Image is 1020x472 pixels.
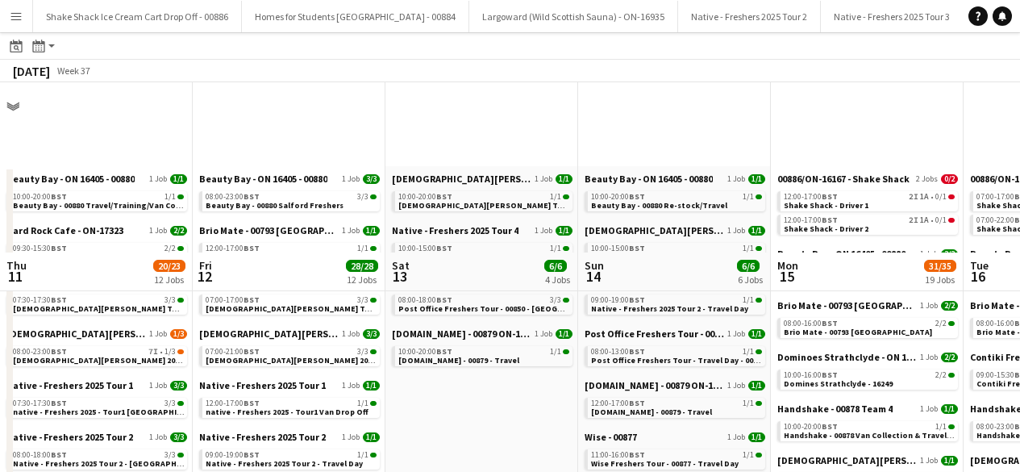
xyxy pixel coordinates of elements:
span: 10:00-20:00 [398,348,452,356]
span: Brio Mate - 00793 Birmingham [777,299,917,311]
span: 1 Job [920,456,938,466]
a: Native - Freshers 2025 Tour 21 Job3/3 [6,431,187,443]
span: 2 Jobs [916,174,938,184]
button: Shake Shack Ice Cream Cart Drop Off - 00886 [33,1,242,32]
a: 10:00-20:00BST1/1Beauty Bay - 00880 Travel/Training/Van Collection [13,191,184,210]
a: 09:00-19:00BST1/1Native - Freshers 2025 Tour 2 - Travel Day [206,449,377,468]
span: 08:00-13:00 [591,348,645,356]
span: 1/1 [177,194,184,199]
a: 12:00-17:00BST1/1[DOMAIN_NAME] - 00879 - Travel [591,398,762,416]
a: Brio Mate - 00793 [GEOGRAPHIC_DATA]1 Job2/2 [777,299,958,311]
span: BST [436,294,452,305]
span: Tue [970,259,989,274]
span: 2/2 [935,320,947,328]
span: 1/1 [357,244,368,253]
span: 1 Job [727,432,745,442]
span: 1 Job [920,404,938,414]
span: Lady Garden Tour 1 - 00848 - Travel Day [398,200,651,211]
span: Native - Freshers 2025 Tour 2 [199,431,326,443]
a: 00886/ON-16167 - Shake Shack2 Jobs0/2 [777,173,958,185]
span: Handshake - 00878 Team 4 [777,403,893,415]
span: 0/2 [941,174,958,184]
div: Hard Rock Cafe - ON-173231 Job2/209:30-15:30BST2/2Hard Rock Cafe - [GEOGRAPHIC_DATA]-17323 [GEOGR... [6,224,187,276]
a: [DEMOGRAPHIC_DATA][PERSON_NAME] 2025 Tour 2 - 008481 Job1/3 [6,328,187,340]
span: BST [436,346,452,357]
span: 1/1 [164,193,176,201]
span: Native - Freshers 2025 Tour 2 - Travel Day [206,458,363,469]
a: Dominoes Strathclyde - ON 162491 Job2/2 [777,351,958,363]
a: 12:00-17:00BST1/1Brio Mate - 00793 [GEOGRAPHIC_DATA] [206,243,377,261]
a: 12:00-17:00BST2I1A•0/1Shake Shack - Driver 2 [784,215,955,233]
span: 1/1 [170,174,187,184]
span: BST [51,346,67,357]
div: Beauty Bay - ON 16405 - 008801 Job3/308:00-23:00BST3/3Beauty Bay - 00880 Salford Freshers [199,173,380,224]
span: 3/3 [363,329,380,339]
a: 10:00-20:00BST1/1[DOMAIN_NAME] - 00879 - Travel [398,346,569,365]
span: Wise - 00877 [585,431,637,443]
span: 1/3 [164,348,176,356]
span: BST [244,398,260,408]
div: Native - Freshers 2025 Tour 11 Job3/307:30-17:30BST3/3native - Freshers 2025 - Tour1 [GEOGRAPHIC_... [6,379,187,431]
span: 08:00-18:00 [398,296,452,304]
span: native - Freshers 2025 - Tour1 Van Drop Off [206,407,368,417]
a: Beauty Bay - ON 16405 - 008801 Job3/3 [199,173,380,185]
a: [DEMOGRAPHIC_DATA][PERSON_NAME] 2025 Tour 1 - 008481 Job1/1 [392,173,572,185]
span: 20/23 [153,261,185,273]
a: 08:00-13:00BST1/1Post Office Freshers Tour - Travel Day - 00850 [591,346,762,365]
a: [DOMAIN_NAME] - 00879 ON-162111 Job1/1 [585,379,765,391]
span: 3/3 [370,194,377,199]
span: BST [51,294,67,305]
span: 3/3 [941,249,958,259]
div: Post Office Freshers Tour - 008501 Job1/108:00-13:00BST1/1Post Office Freshers Tour - Travel Day ... [585,328,765,379]
a: Beauty Bay - ON 16405 - 008801 Job1/1 [585,173,765,185]
a: [DOMAIN_NAME] - 00879 ON-162111 Job1/1 [392,328,572,340]
span: BST [436,191,452,202]
a: 08:00-23:00BST7I•1/3[DEMOGRAPHIC_DATA][PERSON_NAME] 2025 Tour 2 - 00848 - [PERSON_NAME][GEOGRAPHI... [13,346,184,365]
span: 28/28 [346,261,378,273]
span: 0/1 [948,194,955,199]
span: Thu [6,259,27,274]
div: [DEMOGRAPHIC_DATA][PERSON_NAME] 2025 Tour 2 - 008481 Job1/308:00-23:00BST7I•1/3[DEMOGRAPHIC_DATA]... [6,328,187,379]
div: [DOMAIN_NAME] - 00879 ON-162111 Job1/112:00-17:00BST1/1[DOMAIN_NAME] - 00879 - Travel [585,379,765,431]
span: 12:00-17:00 [591,399,645,407]
div: [DEMOGRAPHIC_DATA][PERSON_NAME] 2025 Tour 2 - 008481 Job1/110:00-15:00BST1/1[DEMOGRAPHIC_DATA][PE... [585,224,765,276]
span: Brio Mate - 00793 Birmingham [784,327,932,337]
span: Lady Garden Tour 1 - 00848 - Edinburgh University [206,303,498,314]
span: 08:00-16:00 [784,320,838,328]
a: 07:00-17:00BST3/3[DEMOGRAPHIC_DATA][PERSON_NAME] Tour 1 - 00848 - [GEOGRAPHIC_DATA] [206,294,377,313]
a: [DEMOGRAPHIC_DATA][PERSON_NAME] 2025 Tour 1 - 008481 Job1/1 [777,454,958,466]
div: Brio Mate - 00793 [GEOGRAPHIC_DATA]1 Job1/112:00-17:00BST1/1Brio Mate - 00793 [GEOGRAPHIC_DATA] [199,224,380,276]
span: Shake Shack - Driver 1 [784,200,868,211]
span: native - Freshers 2025 - Tour1 Paisley Campus [13,407,208,417]
span: 07:30-17:30 [13,399,67,407]
span: 1/1 [556,226,572,236]
span: BST [244,243,260,253]
span: 09:00-19:00 [591,296,645,304]
span: BST [436,243,452,253]
span: Lady Garden 2025 Tour 2 - 00848 [585,224,724,236]
a: 10:00-20:00BST1/1[DEMOGRAPHIC_DATA][PERSON_NAME] Tour 1 - 00848 - Travel Day [398,191,569,210]
span: 1/1 [756,246,762,251]
span: 1/1 [748,381,765,391]
div: Handshake - 00878 Team 41 Job1/110:00-20:00BST1/1Handshake - 00878 Van Collection & Travel Day [777,403,958,454]
span: BST [629,398,645,408]
span: 1 Job [920,353,938,362]
span: 3/3 [164,296,176,304]
span: 1/1 [550,348,561,356]
span: 1/1 [941,404,958,414]
span: 3/3 [357,296,368,304]
span: Native - Freshers 2025 Tour 2 - Edinburgh Napier University [13,458,275,469]
span: 1 Job [342,226,360,236]
div: 00886/ON-16167 - Shake Shack2 Jobs0/212:00-17:00BST2I1A•0/1Shake Shack - Driver 112:00-17:00BST2I... [777,173,958,248]
a: 07:30-17:30BST3/3[DEMOGRAPHIC_DATA][PERSON_NAME] Tour 1 - 00848 - [GEOGRAPHIC_DATA][PERSON_NAME] [13,294,184,313]
span: Sat [392,259,410,274]
a: Handshake - 00878 Team 41 Job1/1 [777,403,958,415]
span: 2/2 [170,226,187,236]
span: 1/1 [743,399,754,407]
span: Sun [585,259,604,274]
span: Week 37 [53,65,94,77]
div: Beauty Bay - ON 16405 - 008801 Job3/307:00-22:00BST3/3Beauty Bay - 00880 Coventry Freshers [777,248,958,299]
span: 0/1 [948,218,955,223]
span: Wise Freshers Tour - 00877 - Travel Day [591,458,739,469]
a: 10:00-16:00BST2/2Domines Strathclyde - 16249 [784,370,955,388]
